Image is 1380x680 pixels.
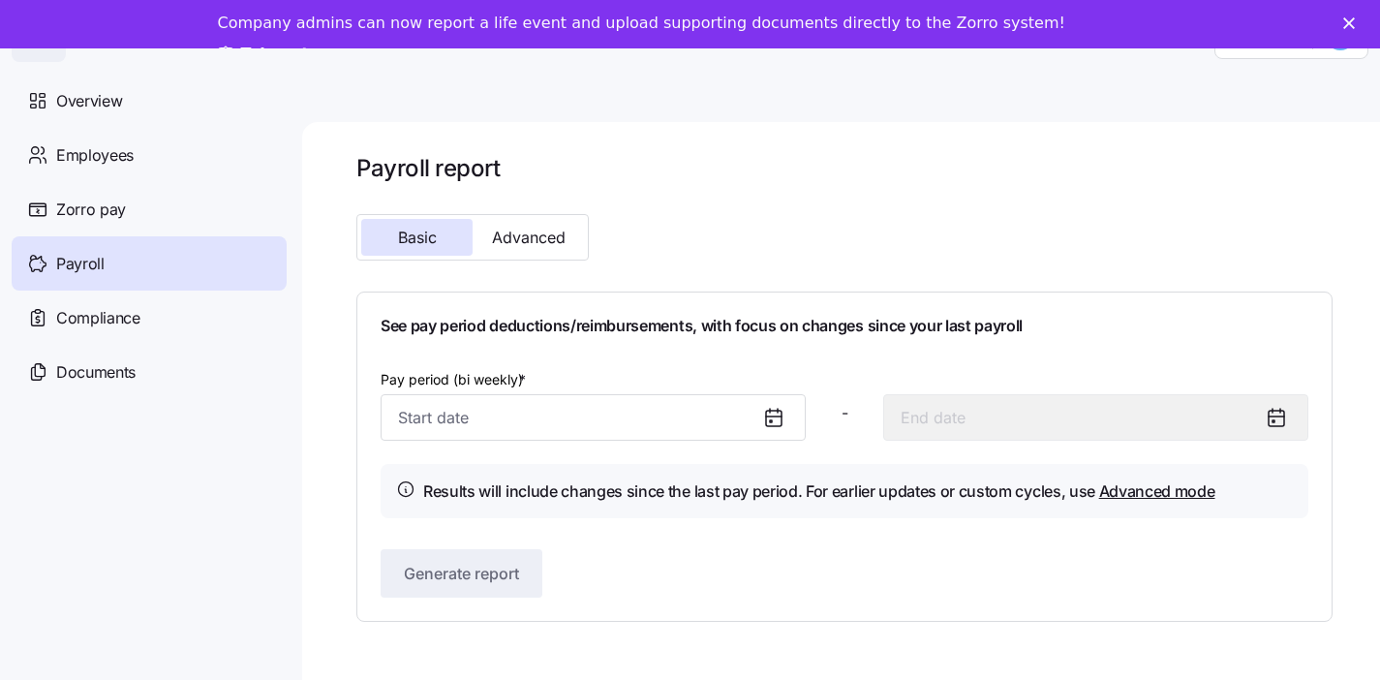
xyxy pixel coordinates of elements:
div: Company admins can now report a life event and upload supporting documents directly to the Zorro ... [218,14,1065,33]
input: End date [883,394,1308,441]
span: Generate report [404,562,519,585]
div: Close [1343,17,1363,29]
span: - [842,401,848,425]
span: Basic [398,230,437,245]
span: Overview [56,89,122,113]
input: Start date [381,394,806,441]
h1: See pay period deductions/reimbursements, with focus on changes since your last payroll [381,316,1308,336]
span: Compliance [56,306,140,330]
a: Overview [12,74,287,128]
a: Take a tour [218,45,339,66]
a: Compliance [12,291,287,345]
h4: Results will include changes since the last pay period. For earlier updates or custom cycles, use [423,479,1215,504]
a: Payroll [12,236,287,291]
span: Payroll [56,252,105,276]
button: Generate report [381,549,542,598]
a: Employees [12,128,287,182]
span: Zorro pay [56,198,126,222]
a: Zorro pay [12,182,287,236]
h1: Payroll report [356,153,1333,183]
span: Advanced [492,230,566,245]
span: Documents [56,360,136,385]
a: Advanced mode [1099,481,1215,501]
a: Documents [12,345,287,399]
label: Pay period (bi weekly) [381,369,530,390]
span: Employees [56,143,134,168]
